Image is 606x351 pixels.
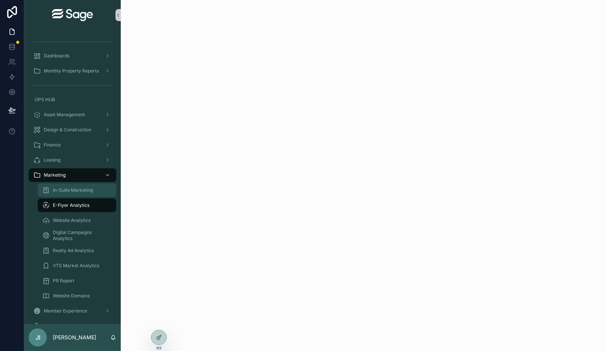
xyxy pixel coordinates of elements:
[53,334,96,341] p: [PERSON_NAME]
[29,168,116,182] a: Marketing
[29,93,116,106] a: OPS HUB
[53,248,94,254] span: Realty Ad Analytics
[44,53,69,59] span: Dashboards
[44,142,61,148] span: Finance
[44,112,85,118] span: Asset Management
[44,172,66,178] span: Marketing
[38,199,116,212] a: E-Flyer Analytics
[29,138,116,152] a: Finance
[53,293,90,299] span: Website Domains
[38,183,116,197] a: In-Suite Marketing
[29,304,116,318] a: Member Experience
[29,64,116,78] a: Monthly Property Reports
[44,323,72,329] span: Property Ops
[52,9,93,21] img: App logo
[53,229,109,242] span: Digital Campaigns Analytics
[53,217,91,223] span: Website Analytics
[29,153,116,167] a: Leasing
[38,274,116,288] a: PR Report
[38,214,116,227] a: Website Analytics
[29,123,116,137] a: Design & Construction
[53,278,74,284] span: PR Report
[38,289,116,303] a: Website Domains
[44,68,99,74] span: Monthly Property Reports
[29,49,116,63] a: Dashboards
[38,244,116,257] a: Realty Ad Analytics
[53,263,99,269] span: VTS Market Analytics
[53,187,93,193] span: In-Suite Marketing
[44,157,60,163] span: Leasing
[29,108,116,122] a: Asset Management
[53,202,89,208] span: E-Flyer Analytics
[44,127,91,133] span: Design & Construction
[35,97,55,103] span: OPS HUB
[38,229,116,242] a: Digital Campaigns Analytics
[29,319,116,333] a: Property Ops
[24,30,121,324] div: scrollable content
[38,259,116,272] a: VTS Market Analytics
[35,333,40,342] span: JI
[44,308,87,314] span: Member Experience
